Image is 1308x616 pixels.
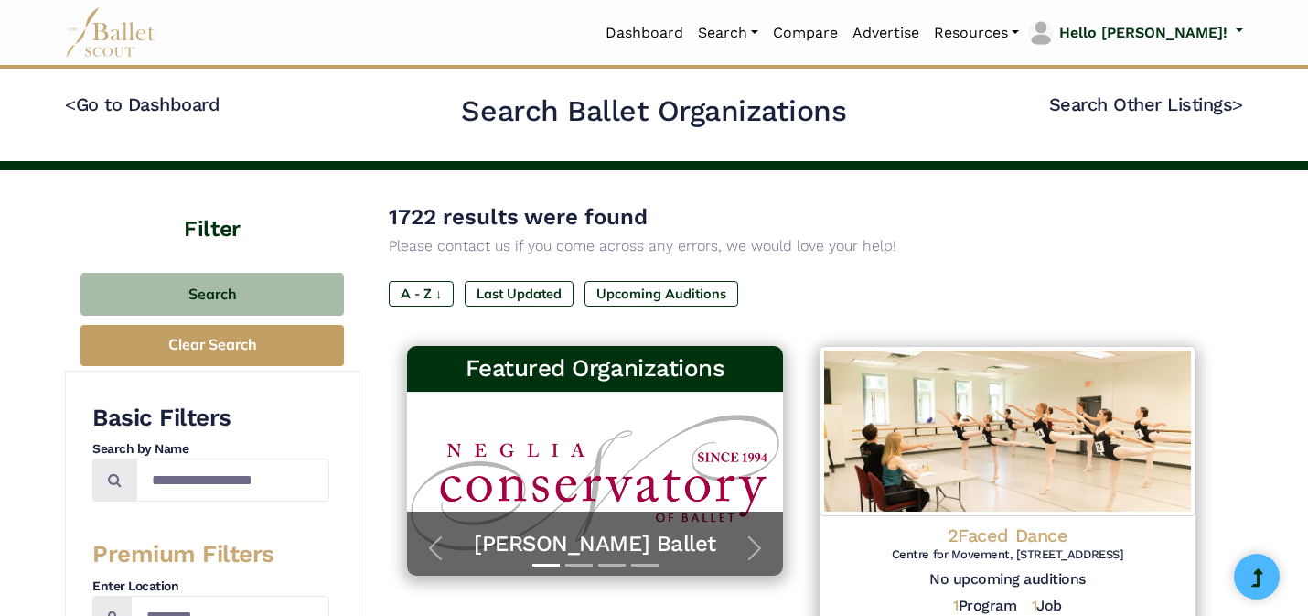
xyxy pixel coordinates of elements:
[465,281,574,307] label: Last Updated
[953,597,1016,616] h5: Program
[834,547,1181,563] h6: Centre for Movement, [STREET_ADDRESS]
[820,346,1195,516] img: Logo
[65,93,220,115] a: <Go to Dashboard
[927,14,1026,52] a: Resources
[1049,93,1243,115] a: Search Other Listings>
[65,170,359,245] h4: Filter
[136,459,329,502] input: Search by names...
[953,597,959,614] span: 1
[584,281,738,307] label: Upcoming Auditions
[389,234,1214,258] p: Please contact us if you come across any errors, we would love your help!
[834,524,1181,547] h4: 2Faced Dance
[389,281,454,307] label: A - Z ↓
[1026,18,1243,48] a: profile picture Hello [PERSON_NAME]!
[92,578,329,596] h4: Enter Location
[532,555,560,576] button: Slide 1
[1032,597,1037,614] span: 1
[565,555,593,576] button: Slide 2
[766,14,845,52] a: Compare
[65,92,76,115] code: <
[1059,21,1228,45] p: Hello [PERSON_NAME]!
[1028,20,1054,46] img: profile picture
[845,14,927,52] a: Advertise
[598,14,691,52] a: Dashboard
[92,403,329,434] h3: Basic Filters
[691,14,766,52] a: Search
[389,204,648,230] span: 1722 results were found
[461,92,846,131] h2: Search Ballet Organizations
[834,570,1181,589] h5: No upcoming auditions
[80,273,344,316] button: Search
[422,353,768,384] h3: Featured Organizations
[1032,597,1062,616] h5: Job
[80,325,344,366] button: Clear Search
[92,440,329,459] h4: Search by Name
[92,539,329,570] h3: Premium Filters
[1232,92,1243,115] code: >
[425,530,765,558] a: [PERSON_NAME] Ballet
[598,555,626,576] button: Slide 3
[631,555,659,576] button: Slide 4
